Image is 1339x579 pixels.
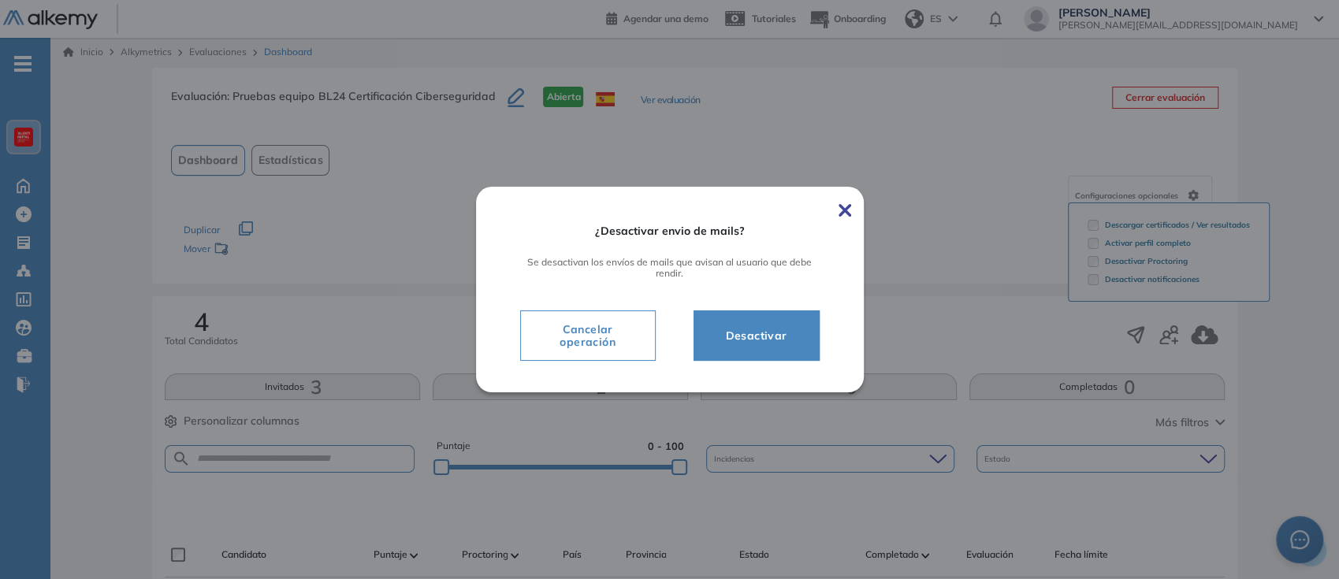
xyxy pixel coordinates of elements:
button: Cancelar operación [520,310,656,361]
span: ¿Desactivar envio de mails? [520,225,820,238]
button: Desactivar [694,310,820,361]
span: Cancelar operación [534,320,642,351]
span: Desactivar [713,326,800,345]
img: Cerrar [839,204,851,217]
span: Se desactivan los envíos de mails que avisan al usuario que debe rendir. [520,257,820,280]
